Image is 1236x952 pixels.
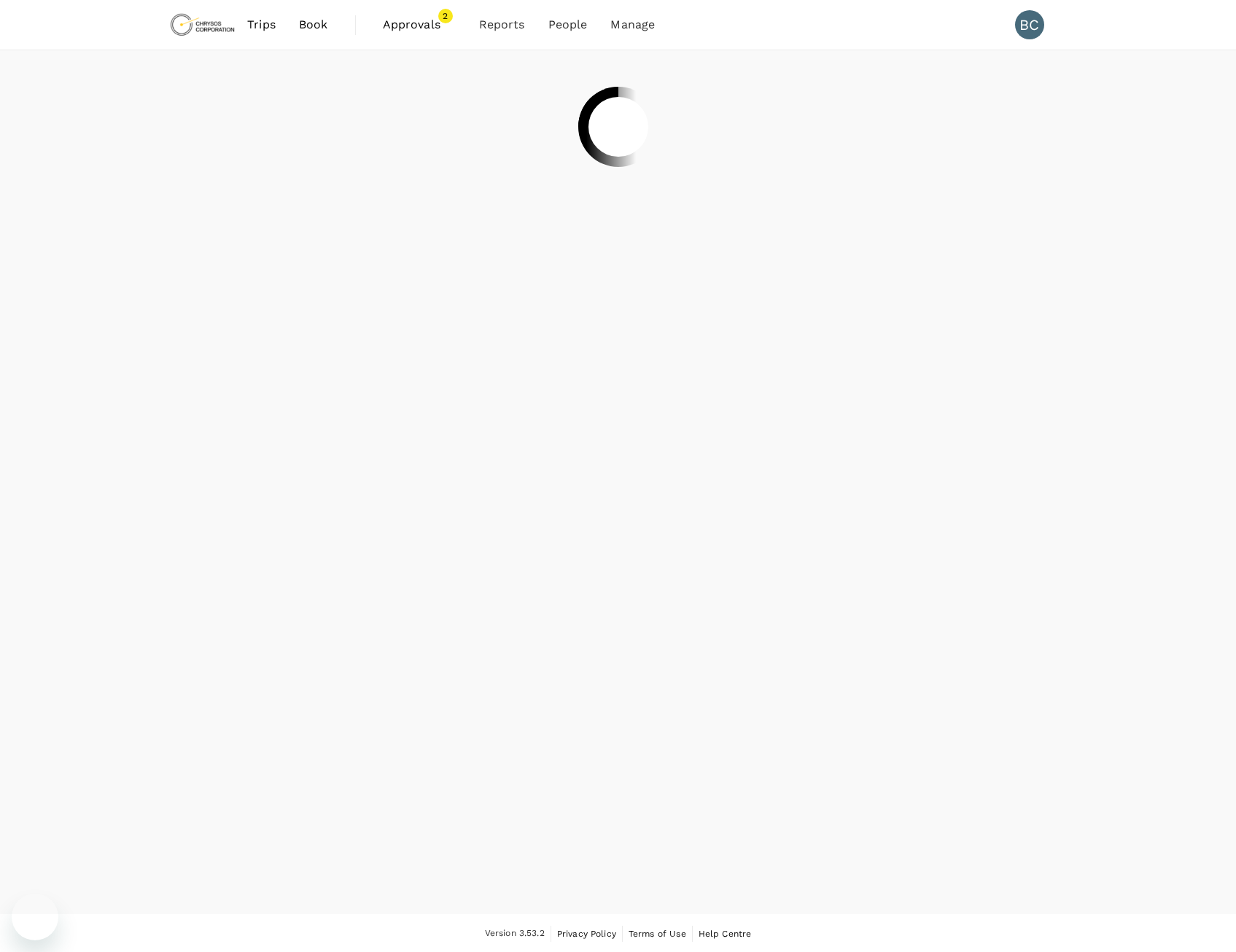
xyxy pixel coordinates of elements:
[438,9,453,23] span: 2
[610,16,655,34] span: Manage
[557,926,616,942] a: Privacy Policy
[699,929,752,939] span: Help Centre
[557,929,616,939] span: Privacy Policy
[485,926,545,941] span: Version 3.53.2
[479,16,525,34] span: Reports
[629,926,686,942] a: Terms of Use
[299,16,328,34] span: Book
[548,16,588,34] span: People
[383,16,456,34] span: Approvals
[699,926,752,942] a: Help Centre
[12,894,58,940] iframe: Button to launch messaging window
[1015,10,1044,39] div: BC
[169,9,236,41] img: Chrysos Corporation
[629,929,686,939] span: Terms of Use
[247,16,276,34] span: Trips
